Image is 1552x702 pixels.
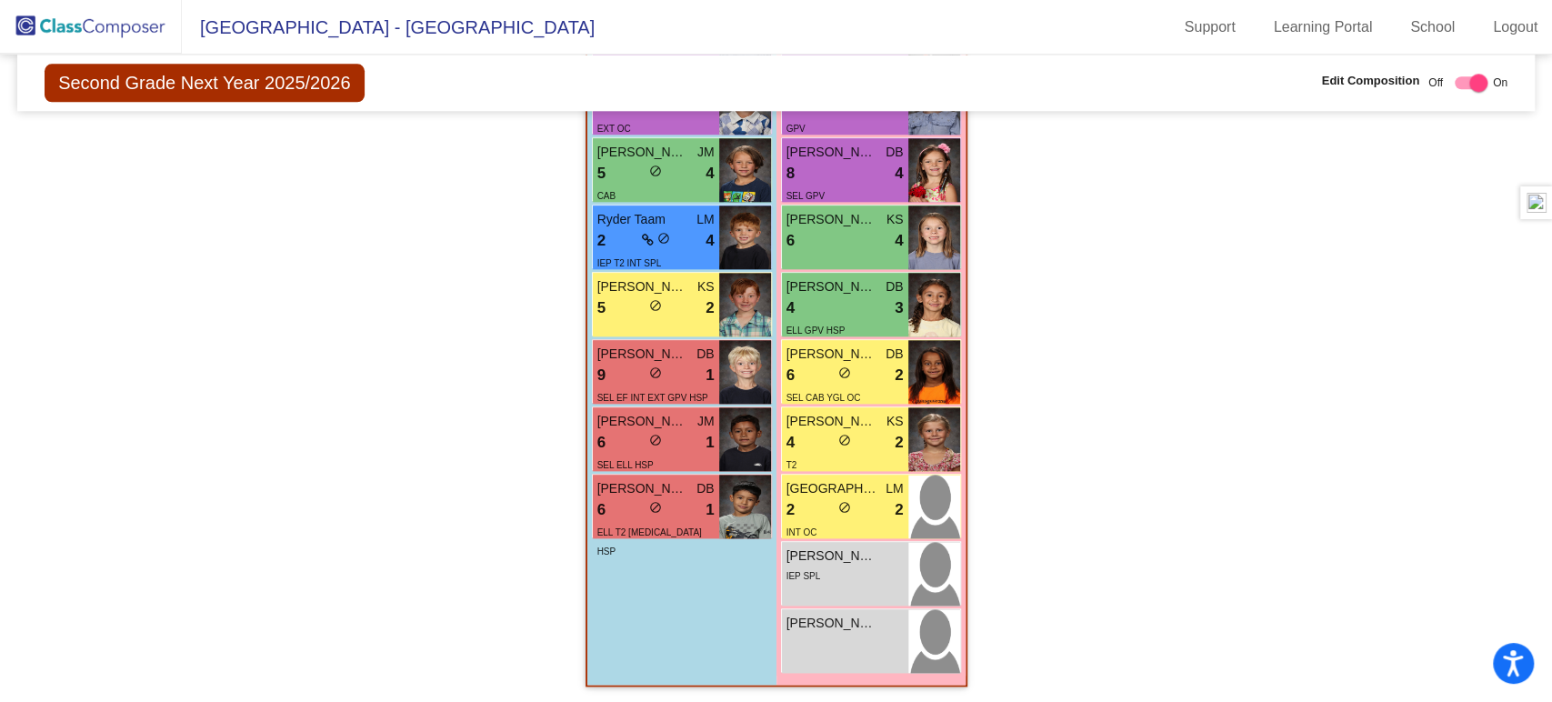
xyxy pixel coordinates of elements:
span: 4 [786,296,795,320]
span: do_not_disturb_alt [838,501,851,514]
span: SEL EF INT EXT GPV HSP [597,393,708,403]
span: [PERSON_NAME] [786,614,877,633]
a: Support [1170,13,1250,42]
span: KS [886,210,904,229]
span: DB [886,345,903,364]
span: 5 [597,162,606,186]
span: JM [697,143,715,162]
span: Edit Composition [1321,72,1419,90]
span: SEL ELL HSP [597,460,654,470]
span: [PERSON_NAME] [597,345,688,364]
span: LM [696,210,714,229]
span: 1 [706,498,714,522]
span: [PERSON_NAME] [597,143,688,162]
span: ELL T2 [MEDICAL_DATA] HSP [597,527,702,557]
span: 1 [706,364,714,387]
span: do_not_disturb_alt [649,299,662,312]
span: 2 [895,431,903,455]
span: [PERSON_NAME] [597,277,688,296]
span: 8 [786,162,795,186]
span: do_not_disturb_alt [649,501,662,514]
a: School [1396,13,1469,42]
span: T2 [786,460,797,470]
span: DB [886,277,903,296]
a: Learning Portal [1259,13,1387,42]
span: 6 [786,229,795,253]
span: Second Grade Next Year 2025/2026 [45,64,364,102]
span: 2 [706,296,714,320]
span: [GEOGRAPHIC_DATA] [786,479,877,498]
span: [PERSON_NAME] [786,210,877,229]
span: EXT OC [597,124,631,134]
span: IEP SPL [786,571,821,581]
span: 2 [786,498,795,522]
span: KS [697,277,715,296]
span: DB [696,345,714,364]
span: 2 [895,364,903,387]
span: do_not_disturb_alt [649,434,662,446]
span: IEP T2 INT SPL [597,258,662,268]
span: GPV [786,124,806,134]
span: do_not_disturb_alt [649,165,662,177]
span: [PERSON_NAME] [786,412,877,431]
span: 4 [706,229,714,253]
span: KS [886,412,904,431]
span: SEL GPV [786,191,825,201]
span: 1 [706,431,714,455]
span: Ryder Taam [597,210,688,229]
span: 2 [895,498,903,522]
span: INT OC [786,527,817,537]
span: 4 [786,431,795,455]
span: ELL GPV HSP [786,326,846,336]
span: On [1493,75,1507,91]
span: CAB [597,191,616,201]
span: LM [886,479,903,498]
span: 6 [597,431,606,455]
span: do_not_disturb_alt [838,366,851,379]
span: SEL CAB YGL OC [786,393,861,403]
span: [PERSON_NAME] Case [786,345,877,364]
span: do_not_disturb_alt [649,366,662,379]
span: do_not_disturb_alt [657,232,670,245]
span: JM [697,412,715,431]
span: DB [696,479,714,498]
span: 9 [597,364,606,387]
span: 2 [597,229,606,253]
span: 5 [597,296,606,320]
span: 3 [895,296,903,320]
a: Logout [1478,13,1552,42]
span: 4 [895,229,903,253]
span: [PERSON_NAME] [597,479,688,498]
span: 4 [706,162,714,186]
span: [PERSON_NAME] [786,547,877,566]
span: 4 [895,162,903,186]
span: DB [886,143,903,162]
span: [PERSON_NAME] [786,143,877,162]
span: [PERSON_NAME] [PERSON_NAME] [786,277,877,296]
span: Off [1428,75,1443,91]
span: 6 [786,364,795,387]
span: [PERSON_NAME] [PERSON_NAME] [597,412,688,431]
span: [GEOGRAPHIC_DATA] - [GEOGRAPHIC_DATA] [182,13,595,42]
span: 6 [597,498,606,522]
span: do_not_disturb_alt [838,434,851,446]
